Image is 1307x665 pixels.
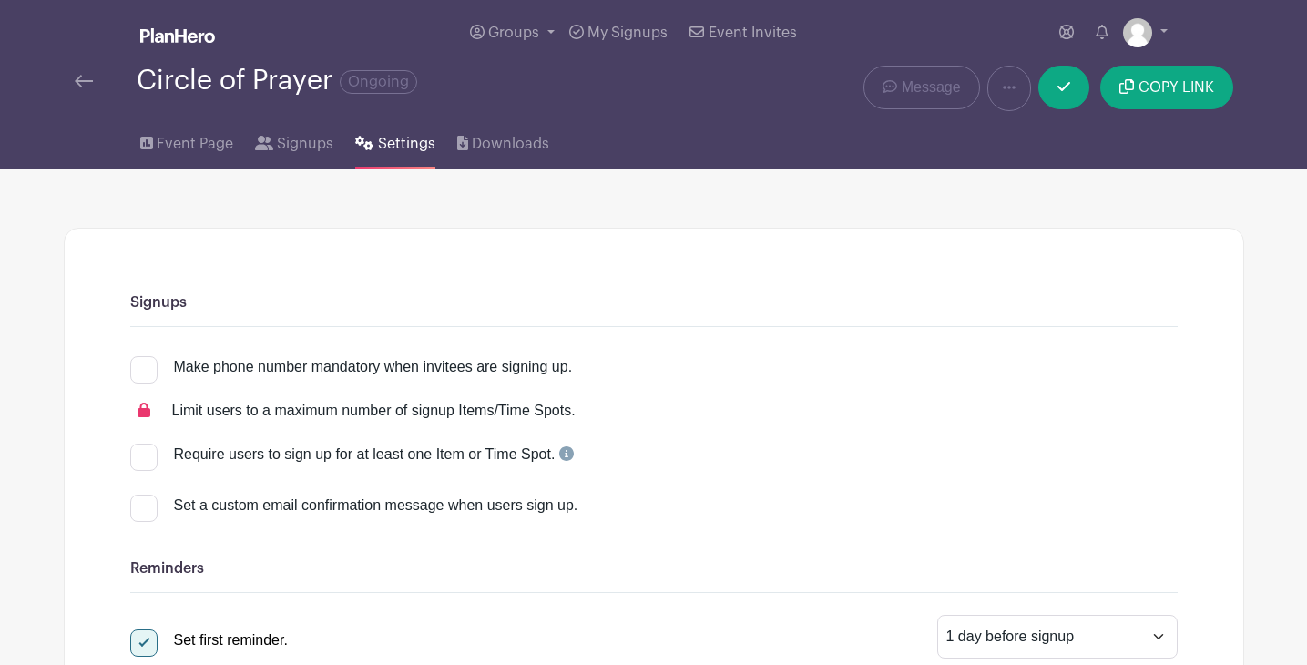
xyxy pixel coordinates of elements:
[130,632,288,648] a: Set first reminder.
[1139,80,1214,95] span: COPY LINK
[174,444,574,465] div: Require users to sign up for at least one Item or Time Spot.
[140,28,215,43] img: logo_white-6c42ec7e38ccf1d336a20a19083b03d10ae64f83f12c07503d8b9e83406b4c7d.svg
[902,77,961,98] span: Message
[174,356,573,378] div: Make phone number mandatory when invitees are signing up.
[1123,18,1152,47] img: default-ce2991bfa6775e67f084385cd625a349d9dcbb7a52a09fb2fda1e96e2d18dcdb.png
[277,133,333,155] span: Signups
[137,66,417,96] div: Circle of Prayer
[130,560,1178,578] h6: Reminders
[457,111,549,169] a: Downloads
[172,400,576,422] div: Limit users to a maximum number of signup Items/Time Spots.
[174,629,288,651] div: Set first reminder.
[1100,66,1232,109] button: COPY LINK
[157,133,233,155] span: Event Page
[863,66,979,109] a: Message
[472,133,549,155] span: Downloads
[340,70,417,94] span: Ongoing
[130,294,1178,312] h6: Signups
[378,133,435,155] span: Settings
[355,111,434,169] a: Settings
[587,26,668,40] span: My Signups
[488,26,539,40] span: Groups
[75,75,93,87] img: back-arrow-29a5d9b10d5bd6ae65dc969a981735edf675c4d7a1fe02e03b50dbd4ba3cdb55.svg
[174,495,1178,517] div: Set a custom email confirmation message when users sign up.
[255,111,333,169] a: Signups
[709,26,797,40] span: Event Invites
[140,111,233,169] a: Event Page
